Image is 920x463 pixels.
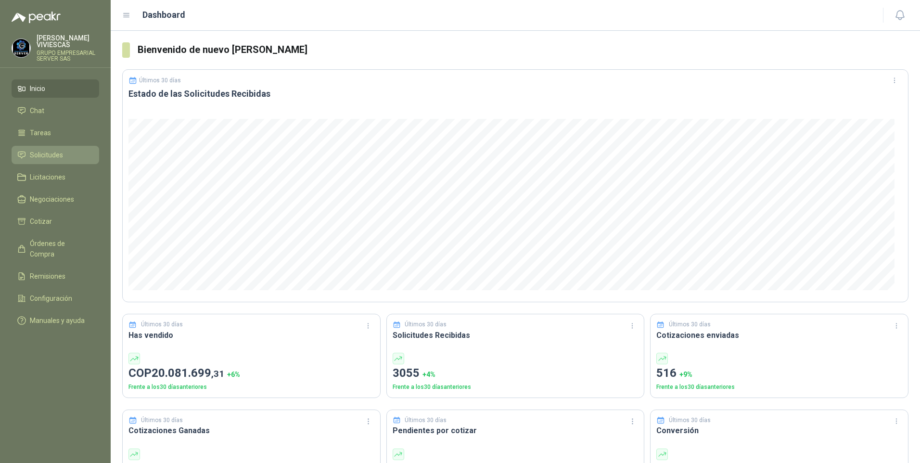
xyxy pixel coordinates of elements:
[12,234,99,263] a: Órdenes de Compra
[679,371,692,378] span: + 9 %
[30,128,51,138] span: Tareas
[656,364,902,383] p: 516
[128,88,902,100] h3: Estado de las Solicitudes Recibidas
[405,320,447,329] p: Últimos 30 días
[30,194,74,205] span: Negociaciones
[12,39,30,57] img: Company Logo
[141,416,183,425] p: Últimos 30 días
[12,267,99,285] a: Remisiones
[30,238,90,259] span: Órdenes de Compra
[30,216,52,227] span: Cotizar
[30,83,45,94] span: Inicio
[669,416,711,425] p: Últimos 30 días
[211,368,224,379] span: ,31
[656,383,902,392] p: Frente a los 30 días anteriores
[138,42,908,57] h3: Bienvenido de nuevo [PERSON_NAME]
[393,383,639,392] p: Frente a los 30 días anteriores
[12,212,99,231] a: Cotizar
[393,329,639,341] h3: Solicitudes Recibidas
[656,329,902,341] h3: Cotizaciones enviadas
[30,293,72,304] span: Configuración
[141,320,183,329] p: Últimos 30 días
[128,383,374,392] p: Frente a los 30 días anteriores
[656,424,902,437] h3: Conversión
[152,366,224,380] span: 20.081.699
[227,371,240,378] span: + 6 %
[12,289,99,308] a: Configuración
[12,79,99,98] a: Inicio
[422,371,435,378] span: + 4 %
[12,146,99,164] a: Solicitudes
[30,315,85,326] span: Manuales y ayuda
[30,172,65,182] span: Licitaciones
[128,424,374,437] h3: Cotizaciones Ganadas
[12,190,99,208] a: Negociaciones
[30,150,63,160] span: Solicitudes
[12,102,99,120] a: Chat
[37,50,99,62] p: GRUPO EMPRESARIAL SERVER SAS
[669,320,711,329] p: Últimos 30 días
[128,329,374,341] h3: Has vendido
[37,35,99,48] p: [PERSON_NAME] VIVIESCAS
[12,12,61,23] img: Logo peakr
[30,105,44,116] span: Chat
[128,364,374,383] p: COP
[12,311,99,330] a: Manuales y ayuda
[142,8,185,22] h1: Dashboard
[393,364,639,383] p: 3055
[405,416,447,425] p: Últimos 30 días
[393,424,639,437] h3: Pendientes por cotizar
[30,271,65,282] span: Remisiones
[139,77,181,84] p: Últimos 30 días
[12,124,99,142] a: Tareas
[12,168,99,186] a: Licitaciones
